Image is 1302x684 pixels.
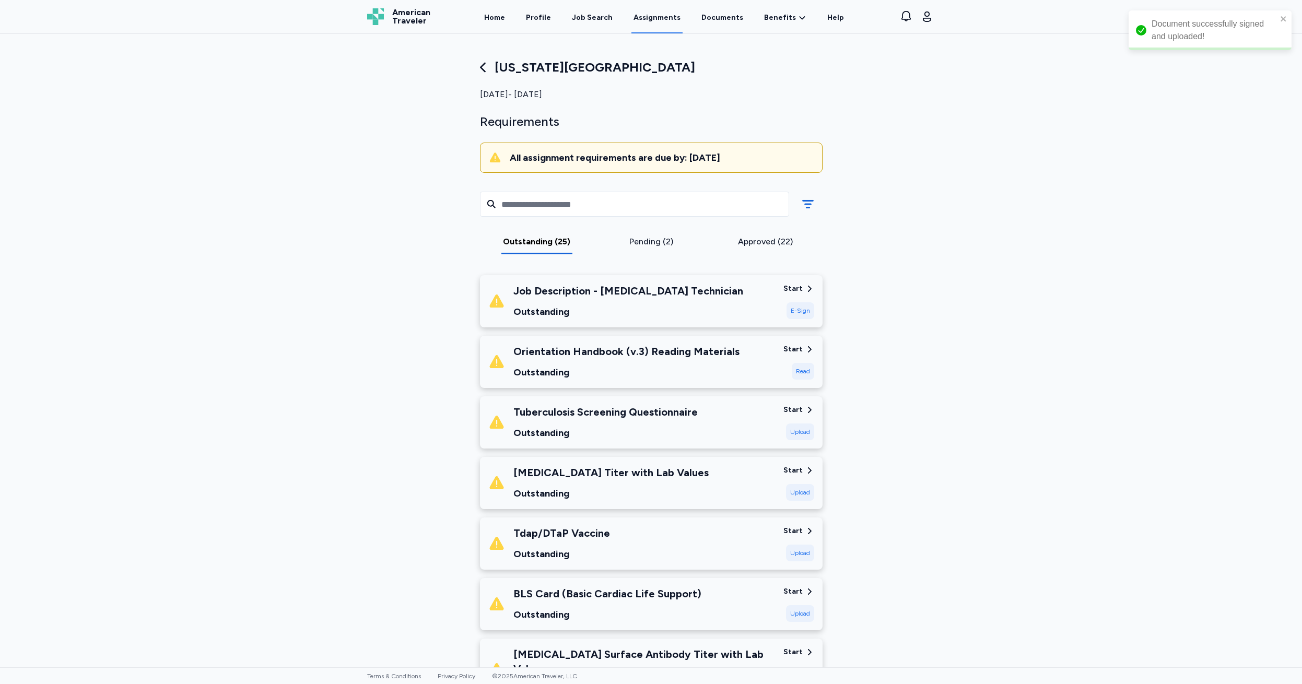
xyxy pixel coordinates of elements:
[438,673,475,680] a: Privacy Policy
[783,344,803,355] div: Start
[712,235,818,248] div: Approved (22)
[492,673,577,680] span: © 2025 American Traveler, LLC
[367,673,421,680] a: Terms & Conditions
[786,545,814,561] div: Upload
[764,13,806,23] a: Benefits
[513,365,740,380] div: Outstanding
[513,486,709,501] div: Outstanding
[513,304,743,319] div: Outstanding
[513,607,701,622] div: Outstanding
[598,235,704,248] div: Pending (2)
[513,465,709,480] div: [MEDICAL_DATA] Titer with Lab Values
[783,284,803,294] div: Start
[783,647,803,657] div: Start
[480,59,823,76] div: [US_STATE][GEOGRAPHIC_DATA]
[1280,15,1287,23] button: close
[480,113,823,130] div: Requirements
[786,423,814,440] div: Upload
[513,586,701,601] div: BLS Card (Basic Cardiac Life Support)
[392,8,430,25] span: American Traveler
[783,526,803,536] div: Start
[367,8,384,25] img: Logo
[480,88,823,101] div: [DATE] - [DATE]
[764,13,796,23] span: Benefits
[510,151,814,164] div: All assignment requirements are due by: [DATE]
[484,235,590,248] div: Outstanding (25)
[513,547,610,561] div: Outstanding
[783,586,803,597] div: Start
[513,405,698,419] div: Tuberculosis Screening Questionnaire
[792,363,814,380] div: Read
[572,13,613,23] div: Job Search
[783,405,803,415] div: Start
[786,605,814,622] div: Upload
[783,465,803,476] div: Start
[1152,18,1277,43] div: Document successfully signed and uploaded!
[513,647,775,676] div: [MEDICAL_DATA] Surface Antibody Titer with Lab Values
[513,284,743,298] div: Job Description - [MEDICAL_DATA] Technician
[513,426,698,440] div: Outstanding
[513,344,740,359] div: Orientation Handbook (v.3) Reading Materials
[631,1,683,33] a: Assignments
[786,484,814,501] div: Upload
[787,302,814,319] div: E-Sign
[513,526,610,540] div: Tdap/DTaP Vaccine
